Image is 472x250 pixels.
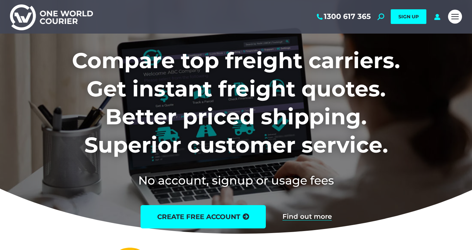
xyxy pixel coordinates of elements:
[28,172,444,188] h2: No account, signup or usage fees
[282,213,332,220] a: Find out more
[10,3,93,30] img: One World Courier
[315,12,371,21] a: 1300 617 365
[28,47,444,159] h1: Compare top freight carriers. Get instant freight quotes. Better priced shipping. Superior custom...
[448,10,462,24] a: Mobile menu icon
[398,14,419,20] span: SIGN UP
[391,9,426,24] a: SIGN UP
[141,205,266,228] a: create free account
